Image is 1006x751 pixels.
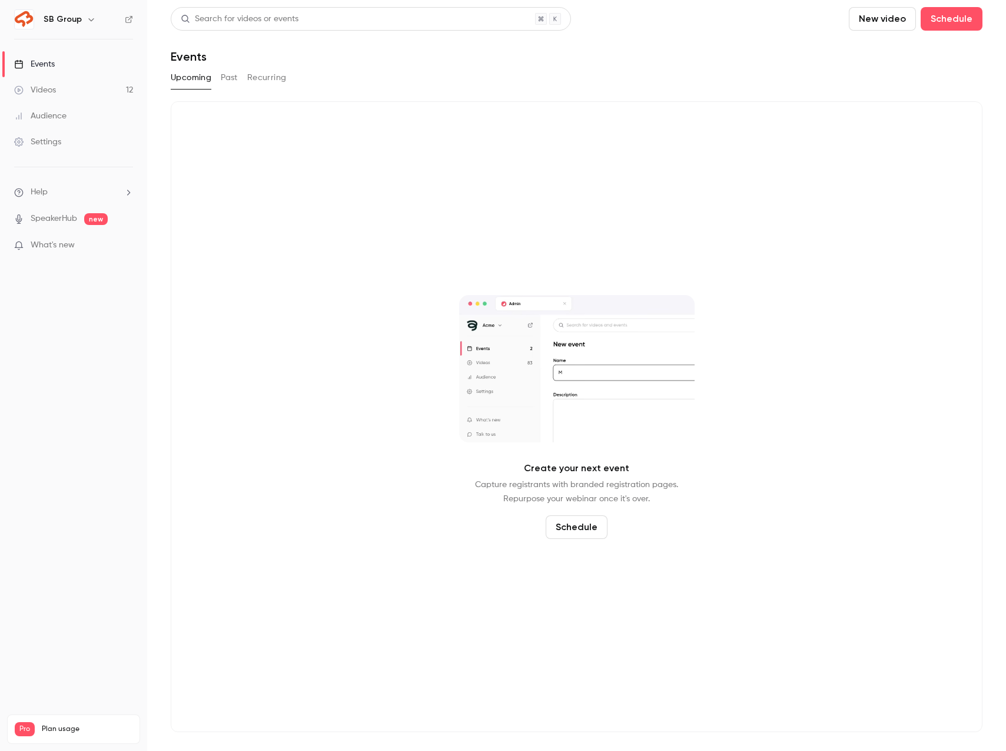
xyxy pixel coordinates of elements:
[524,461,629,475] p: Create your next event
[119,240,133,251] iframe: Noticeable Trigger
[14,84,56,96] div: Videos
[14,110,67,122] div: Audience
[15,10,34,29] img: SB Group
[475,478,678,506] p: Capture registrants with branded registration pages. Repurpose your webinar once it's over.
[31,239,75,252] span: What's new
[14,136,61,148] div: Settings
[171,68,211,87] button: Upcoming
[15,722,35,736] span: Pro
[221,68,238,87] button: Past
[14,186,133,198] li: help-dropdown-opener
[44,14,82,25] h6: SB Group
[921,7,982,31] button: Schedule
[546,515,607,539] button: Schedule
[181,13,298,25] div: Search for videos or events
[42,724,132,734] span: Plan usage
[84,213,108,225] span: new
[849,7,916,31] button: New video
[31,186,48,198] span: Help
[14,58,55,70] div: Events
[171,49,207,64] h1: Events
[247,68,287,87] button: Recurring
[31,213,77,225] a: SpeakerHub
